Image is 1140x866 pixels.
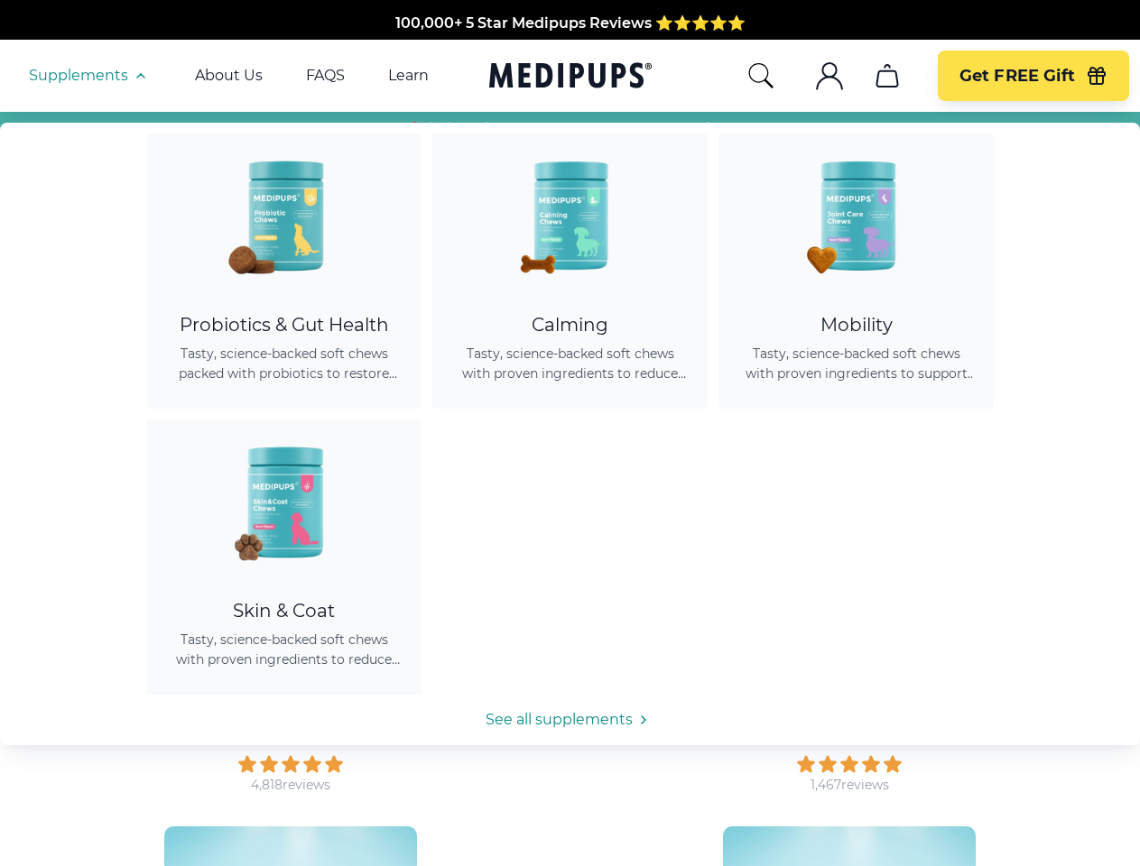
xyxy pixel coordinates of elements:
a: Skin & Coat Chews - MedipupsSkin & CoatTasty, science-backed soft chews with proven ingredients t... [146,419,422,695]
button: Supplements [29,65,152,87]
a: Calming Dog Chews - MedipupsCalmingTasty, science-backed soft chews with proven ingredients to re... [432,134,708,409]
div: Probiotics & Gut Health [168,314,400,336]
span: Tasty, science-backed soft chews with proven ingredients to support joint health, improve mobilit... [740,344,972,383]
div: Skin & Coat [168,600,400,622]
img: Joint Care Chews - Medipups [775,134,938,296]
a: FAQS [306,67,345,85]
div: Calming [454,314,686,336]
img: Calming Dog Chews - Medipups [489,134,652,296]
div: 1,467 reviews [811,777,889,794]
img: Skin & Coat Chews - Medipups [203,419,366,582]
div: 4,818 reviews [251,777,330,794]
button: Get FREE Gift [938,51,1129,101]
span: Get FREE Gift [959,66,1075,87]
span: Tasty, science-backed soft chews packed with probiotics to restore gut balance, ease itching, sup... [168,344,400,383]
span: Supplements [29,67,128,85]
span: 100,000+ 5 Star Medipups Reviews ⭐️⭐️⭐️⭐️⭐️ [395,14,746,32]
a: Joint Care Chews - MedipupsMobilityTasty, science-backed soft chews with proven ingredients to su... [718,134,994,409]
a: Learn [388,67,429,85]
a: Medipups [489,59,652,96]
button: cart [866,54,909,97]
div: Mobility [740,314,972,336]
img: Probiotic Dog Chews - Medipups [203,134,366,296]
button: search [746,61,775,90]
a: Probiotic Dog Chews - MedipupsProbiotics & Gut HealthTasty, science-backed soft chews packed with... [146,134,422,409]
span: Tasty, science-backed soft chews with proven ingredients to reduce anxiety, promote relaxation, a... [454,344,686,383]
button: account [808,54,851,97]
a: About Us [195,67,263,85]
span: Tasty, science-backed soft chews with proven ingredients to reduce shedding, promote healthy skin... [168,630,400,669]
